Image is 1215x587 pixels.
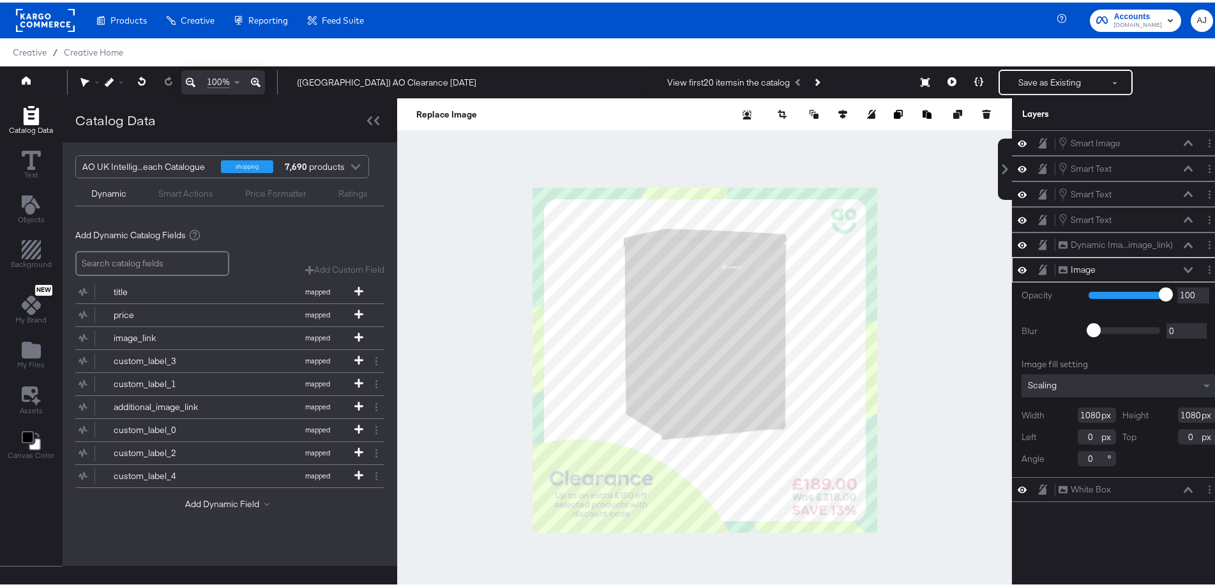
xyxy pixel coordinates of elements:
button: custom_label_3mapped [75,347,368,370]
div: Dynamic [91,185,126,197]
div: title [114,284,206,296]
div: AO UK Intellig...each Catalogue [82,153,211,175]
label: Opacity [1022,287,1079,299]
span: Feed Suite [322,13,364,23]
span: Products [110,13,147,23]
button: Smart Image [1058,133,1121,148]
div: Smart Image [1071,135,1121,147]
div: custom_label_1mapped [75,370,384,393]
span: My Brand [15,312,47,323]
div: View first 20 items in the catalog [667,74,790,86]
div: shopping [221,158,273,171]
div: products [283,153,321,175]
button: NewMy Brand [8,280,54,327]
span: Creative [13,45,47,55]
label: Blur [1022,323,1079,335]
div: Image [1071,261,1096,273]
button: additional_image_linkmapped [75,393,368,416]
div: White Box [1071,481,1111,493]
label: Height [1122,407,1149,419]
button: Copy image [894,105,907,118]
div: Smart Text [1071,160,1112,172]
span: Objects [18,212,45,222]
button: titlemapped [75,278,368,301]
button: custom_label_1mapped [75,370,368,393]
svg: Paste image [923,107,932,116]
button: Text [14,145,49,181]
span: Canvas Color [8,448,54,458]
div: price [114,307,206,319]
button: Smart Text [1058,159,1112,173]
button: Save as Existing [1000,68,1099,91]
span: Text [24,167,38,178]
div: Smart Text [1071,211,1112,224]
span: Reporting [248,13,288,23]
button: custom_label_0mapped [75,416,368,439]
label: Top [1122,429,1136,441]
div: additional_image_link [114,399,206,411]
span: Catalog Data [9,123,53,133]
div: additional_image_linkmapped [75,393,384,416]
span: Assets [20,403,43,413]
span: mapped [282,285,352,294]
div: custom_label_4 [114,468,206,480]
span: / [47,45,64,55]
span: Background [11,257,52,267]
button: Smart Text [1058,210,1112,224]
span: mapped [282,331,352,340]
div: custom_label_2mapped [75,439,384,462]
span: mapped [282,446,352,455]
label: Angle [1022,450,1045,462]
button: Image [1058,261,1096,274]
div: Smart Actions [158,185,213,197]
button: Add Rectangle [1,100,61,137]
label: Left [1022,429,1036,441]
button: Assets [12,380,50,417]
span: mapped [282,354,352,363]
button: AJ [1191,7,1213,29]
div: Catalog Data [75,109,156,127]
span: New [35,284,52,292]
span: Accounts [1114,8,1162,21]
button: Add Text [10,190,52,226]
button: Next Product [808,68,826,91]
span: [DOMAIN_NAME] [1114,18,1162,28]
button: White Box [1058,480,1112,494]
strong: 7,690 [283,153,309,175]
button: Add Custom Field [305,261,384,273]
input: Search catalog fields [75,248,229,273]
button: Add Dynamic Field [185,496,275,508]
span: mapped [282,377,352,386]
button: Add Files [10,335,52,372]
button: custom_label_4mapped [75,462,368,485]
div: Dynamic Ima...image_link) [1071,236,1173,248]
a: Creative Home [64,45,123,55]
button: Accounts[DOMAIN_NAME] [1090,7,1181,29]
span: AJ [1196,11,1208,26]
span: 100% [207,73,230,86]
span: mapped [282,423,352,432]
div: custom_label_1 [114,376,206,388]
div: custom_label_3mapped [75,347,384,370]
div: Smart Text [1071,186,1112,198]
button: Smart Text [1058,185,1112,199]
div: custom_label_3 [114,353,206,365]
button: Paste image [923,105,935,118]
div: Ratings [338,185,368,197]
label: Width [1022,407,1045,419]
span: Add Dynamic Catalog Fields [75,227,186,239]
span: Creative [181,13,215,23]
div: custom_label_2 [114,445,206,457]
div: pricemapped [75,301,384,324]
span: mapped [282,469,352,478]
button: Add Rectangle [3,235,59,271]
div: custom_label_0mapped [75,416,384,439]
div: custom_label_4mapped [75,462,384,485]
div: image_link [114,330,206,342]
svg: Remove background [743,108,751,117]
button: custom_label_2mapped [75,439,368,462]
svg: Copy image [894,107,903,116]
div: titlemapped [75,278,384,301]
button: Dynamic Ima...image_link) [1058,236,1173,249]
